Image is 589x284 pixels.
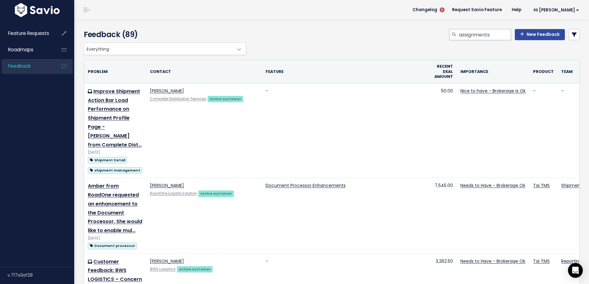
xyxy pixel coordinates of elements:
[2,59,51,73] a: Feedback
[534,8,579,12] span: Hi [PERSON_NAME]
[150,191,197,196] a: RoadOne Logisticsolution
[210,96,241,101] strong: Active customer
[146,60,262,83] th: Contact
[84,43,233,55] span: Everything
[88,167,142,174] span: shipment management
[8,30,49,36] span: Feature Requests
[458,29,511,40] input: Search feedback...
[88,235,143,242] div: [DATE]
[179,267,211,272] strong: Active customer
[8,46,33,53] span: Roadmaps
[207,95,243,102] a: Active customer
[84,29,243,40] h4: Feedback (89)
[507,5,526,15] a: Help
[177,266,213,272] a: Active customer
[8,63,31,69] span: Feedback
[150,182,184,189] a: [PERSON_NAME]
[412,8,437,12] span: Changelog
[526,5,584,15] a: Hi [PERSON_NAME]
[198,190,234,196] a: Active customer
[457,60,529,83] th: Importance
[88,149,143,156] div: [DATE]
[2,26,51,40] a: Feature Requests
[568,263,583,278] div: Open Intercom Messenger
[150,88,184,94] a: [PERSON_NAME]
[440,7,445,12] span: 5
[447,5,507,15] a: Request Savio Feature
[150,258,184,264] a: [PERSON_NAME]
[460,182,525,189] a: Needs to Have - Brokerage Ok
[533,182,550,189] a: Tai TMS
[262,60,430,83] th: Feature
[262,83,430,178] td: -
[88,242,137,249] a: Document processor
[515,29,565,40] a: New Feedback
[200,191,232,196] strong: Active customer
[150,96,206,101] a: Complete Distribution Services
[88,88,142,148] a: Improve Shipment Action Bar Load Performance on Shipment Profile Page - [PERSON_NAME] from Comple...
[88,157,127,163] span: Shipment Detail
[13,3,61,17] img: logo-white.9d6f32f41409.svg
[561,258,582,264] a: Reporting
[88,182,142,234] a: Amber from RoadOne requested an enhancement to the Document Processor. She would like to enable mul…
[150,267,176,272] a: BWS Logistics
[84,60,146,83] th: Problem
[430,83,457,178] td: 50.00
[88,156,127,164] a: Shipment Detail
[88,243,137,249] span: Document processor
[460,258,525,264] a: Needs to Have - Brokerage Ok
[430,60,457,83] th: Recent deal amount
[266,182,346,189] a: Document Processor Enhancements
[2,43,51,57] a: Roadmaps
[529,83,557,178] td: -
[7,267,74,283] div: v.717a3af28
[430,178,457,253] td: 7,545.00
[533,258,550,264] a: Tai TMS
[460,88,526,94] a: Nice to have - Brokerage is Ok
[84,43,246,55] span: Everything
[529,60,557,83] th: Product
[88,166,142,174] a: shipment management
